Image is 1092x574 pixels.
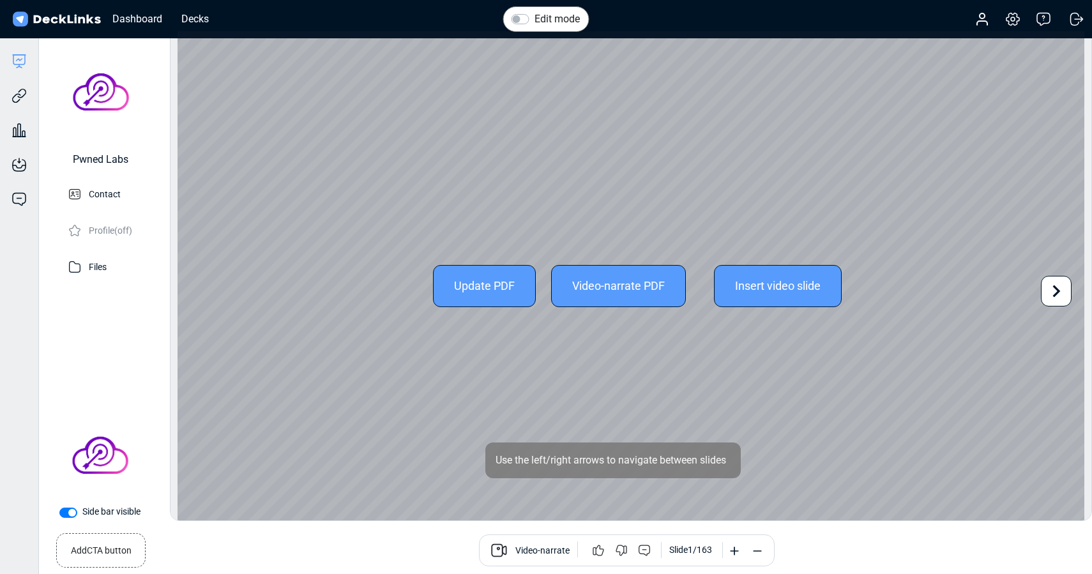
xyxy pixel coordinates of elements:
[515,544,570,559] span: Video-narrate
[669,543,712,557] div: Slide 1 / 163
[89,258,107,274] p: Files
[82,505,140,518] label: Side bar visible
[71,539,132,557] small: Add CTA button
[89,222,132,238] p: Profile (off)
[56,47,146,137] img: avatar
[73,152,128,167] div: Pwned Labs
[10,10,103,29] img: DeckLinks
[535,11,580,27] label: Edit mode
[89,185,121,201] p: Contact
[551,265,686,307] div: Video-narrate PDF
[56,411,145,500] img: Company Banner
[175,11,215,27] div: Decks
[106,11,169,27] div: Dashboard
[433,265,536,307] div: Update PDF
[714,265,842,307] div: Insert video slide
